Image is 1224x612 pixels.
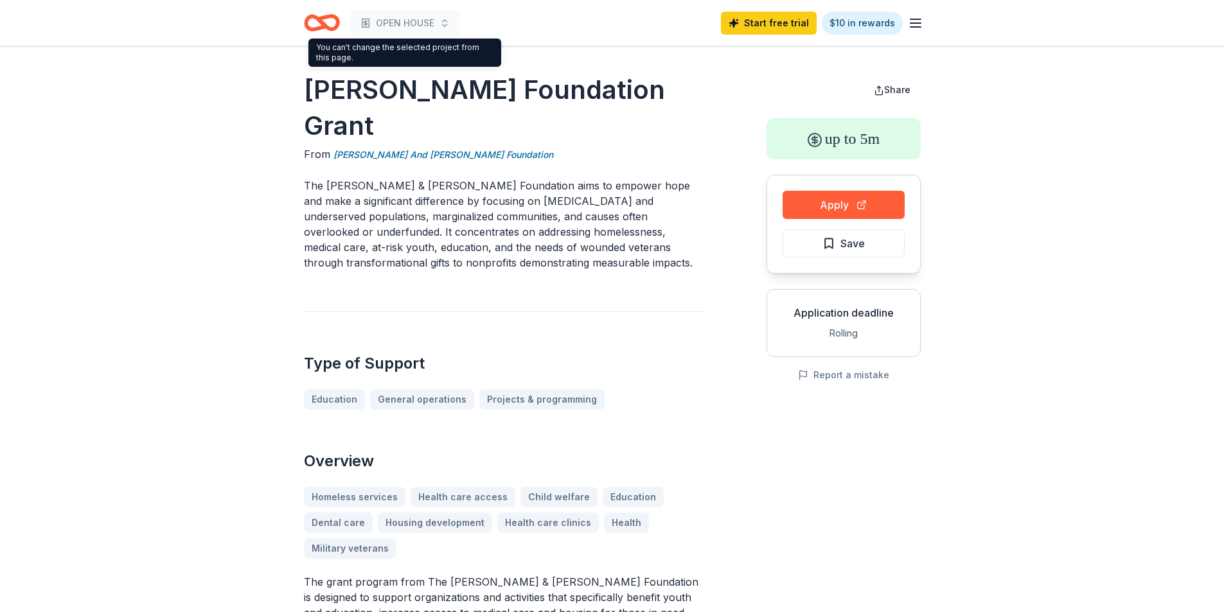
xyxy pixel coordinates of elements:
button: Save [783,229,905,258]
h1: [PERSON_NAME] Foundation Grant [304,72,705,144]
p: The [PERSON_NAME] & [PERSON_NAME] Foundation aims to empower hope and make a significant differen... [304,178,705,270]
a: Projects & programming [479,389,605,410]
a: $10 in rewards [822,12,903,35]
a: [PERSON_NAME] And [PERSON_NAME] Foundation [333,147,553,162]
div: Rolling [777,326,910,341]
h2: Type of Support [304,353,705,374]
div: Application deadline [777,305,910,320]
a: Home [304,8,340,38]
button: Apply [783,191,905,219]
div: up to 5m [767,118,921,159]
button: Report a mistake [798,367,889,383]
span: Share [884,84,910,95]
button: OPEN HOUSE [350,10,460,36]
h2: Overview [304,451,705,471]
a: Start free trial [721,12,817,35]
span: OPEN HOUSE [376,15,434,31]
a: Education [304,389,365,410]
span: Save [840,235,865,252]
button: Share [864,77,921,103]
a: General operations [370,389,474,410]
div: From [304,146,705,162]
div: You can't change the selected project from this page. [308,39,501,67]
